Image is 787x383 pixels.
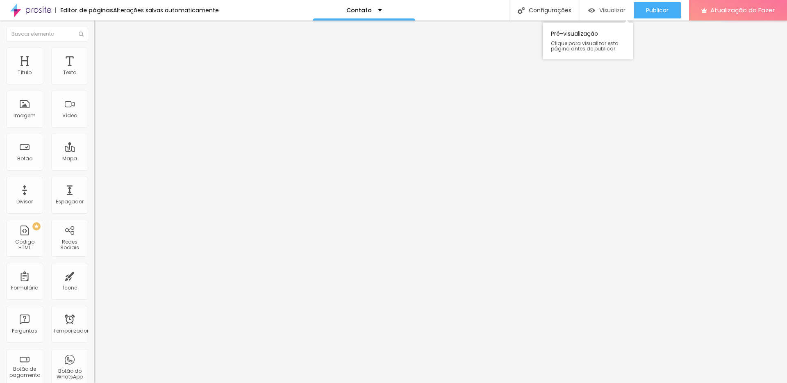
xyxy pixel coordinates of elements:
[60,6,113,14] font: Editor de páginas
[79,32,84,36] img: Ícone
[62,155,77,162] font: Mapa
[588,7,595,14] img: view-1.svg
[14,112,36,119] font: Imagem
[62,112,77,119] font: Vídeo
[599,6,626,14] font: Visualizar
[11,284,38,291] font: Formulário
[94,21,787,383] iframe: Editor
[518,7,525,14] img: Ícone
[63,69,76,76] font: Texto
[53,327,89,334] font: Temporizador
[710,6,775,14] font: Atualização do Fazer
[6,27,88,41] input: Buscar elemento
[529,6,571,14] font: Configurações
[16,198,33,205] font: Divisor
[551,30,598,38] font: Pré-visualização
[634,2,681,18] button: Publicar
[60,238,79,251] font: Redes Sociais
[646,6,669,14] font: Publicar
[346,6,372,14] font: Contato
[9,365,40,378] font: Botão de pagamento
[63,284,77,291] font: Ícone
[18,69,32,76] font: Título
[113,6,219,14] font: Alterações salvas automaticamente
[12,327,37,334] font: Perguntas
[56,198,84,205] font: Espaçador
[551,40,619,52] font: Clique para visualizar esta página antes de publicar.
[57,367,83,380] font: Botão do WhatsApp
[580,2,634,18] button: Visualizar
[17,155,32,162] font: Botão
[15,238,34,251] font: Código HTML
